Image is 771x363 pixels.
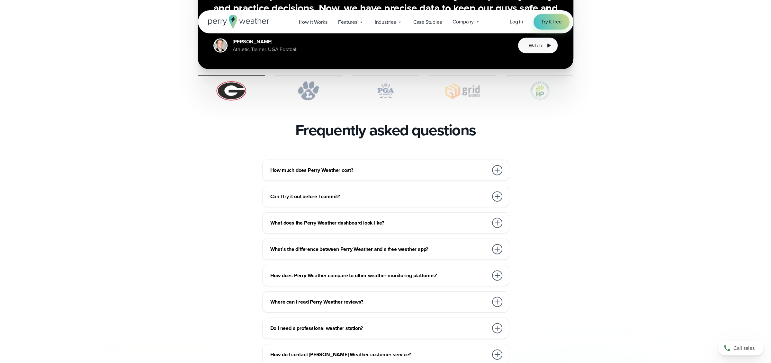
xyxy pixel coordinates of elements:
span: Watch [528,42,542,49]
a: Try it free [533,14,569,30]
div: Athletic Trainer, UGA Football [233,46,298,53]
h3: What’s the difference between Perry Weather and a free weather app? [270,245,488,253]
img: PGA.svg [352,81,419,101]
img: Gridworks.svg [429,81,496,101]
span: Try it free [541,18,562,26]
span: Company [453,18,474,26]
h3: How much does Perry Weather cost? [270,166,488,174]
a: How it Works [293,15,333,29]
h2: Frequently asked questions [295,121,476,139]
a: Log in [510,18,523,26]
h3: How do I contact [PERSON_NAME] Weather customer service? [270,351,488,359]
a: Case Studies [408,15,447,29]
button: Watch [518,38,558,54]
span: How it Works [299,18,327,26]
span: Features [338,18,357,26]
span: Log in [510,18,523,25]
h3: How does Perry Weather compare to other weather monitoring platforms? [270,272,488,279]
span: Call sales [733,344,755,352]
h3: Do I need a professional weather station? [270,324,488,332]
h3: What does the Perry Weather dashboard look like? [270,219,488,227]
span: Case Studies [413,18,442,26]
span: Industries [375,18,396,26]
div: [PERSON_NAME] [233,38,298,46]
h3: Can I try it out before I commit? [270,193,488,200]
h3: Where can I read Perry Weather reviews? [270,298,488,306]
a: Call sales [718,341,763,355]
